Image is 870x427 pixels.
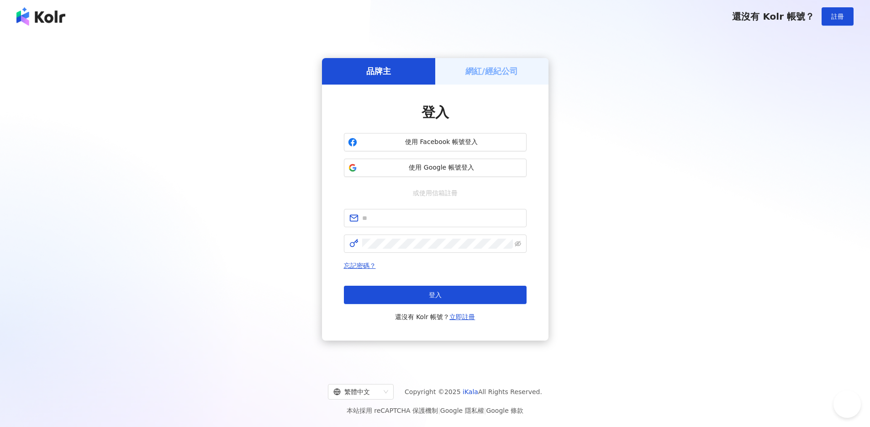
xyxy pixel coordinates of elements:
[486,407,523,414] a: Google 條款
[822,7,854,26] button: 註冊
[422,104,449,120] span: 登入
[465,65,518,77] h5: 網紅/經紀公司
[344,262,376,269] a: 忘記密碼？
[438,407,440,414] span: |
[429,291,442,299] span: 登入
[361,163,522,172] span: 使用 Google 帳號登入
[732,11,814,22] span: 還沒有 Kolr 帳號？
[484,407,486,414] span: |
[395,311,475,322] span: 還沒有 Kolr 帳號？
[440,407,484,414] a: Google 隱私權
[347,405,523,416] span: 本站採用 reCAPTCHA 保護機制
[333,384,380,399] div: 繁體中文
[344,133,527,151] button: 使用 Facebook 帳號登入
[406,188,464,198] span: 或使用信箱註冊
[463,388,478,395] a: iKala
[515,240,521,247] span: eye-invisible
[361,138,522,147] span: 使用 Facebook 帳號登入
[405,386,542,397] span: Copyright © 2025 All Rights Reserved.
[449,313,475,320] a: 立即註冊
[344,286,527,304] button: 登入
[831,13,844,20] span: 註冊
[833,390,861,418] iframe: Help Scout Beacon - Open
[366,65,391,77] h5: 品牌主
[344,159,527,177] button: 使用 Google 帳號登入
[16,7,65,26] img: logo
